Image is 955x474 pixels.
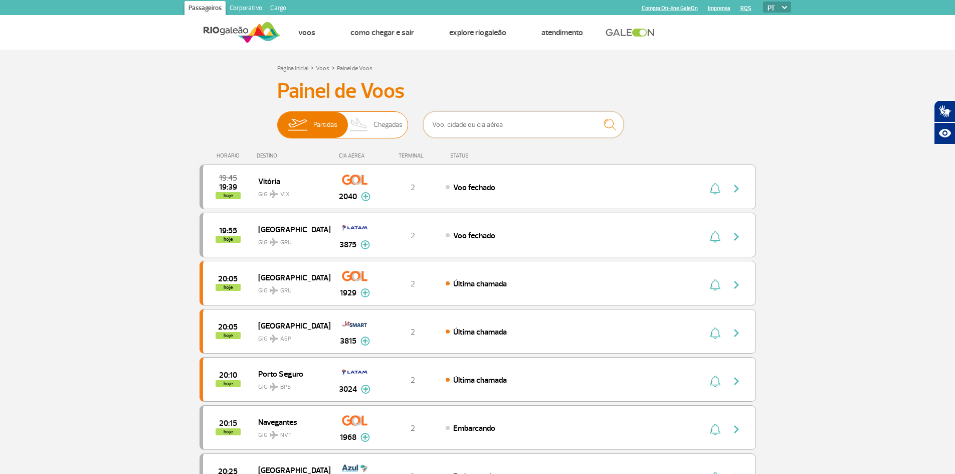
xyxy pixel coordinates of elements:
span: 2 [411,423,415,433]
img: destiny_airplane.svg [270,238,278,246]
span: 2040 [339,191,357,203]
span: hoje [216,284,241,291]
span: GIG [258,281,322,295]
span: AEP [280,335,291,344]
div: DESTINO [257,152,330,159]
img: sino-painel-voo.svg [710,183,720,195]
span: GIG [258,377,322,392]
span: 2 [411,279,415,289]
img: sino-painel-voo.svg [710,327,720,339]
a: Atendimento [541,28,583,38]
button: Abrir tradutor de língua de sinais. [934,100,955,122]
span: [GEOGRAPHIC_DATA] [258,271,322,284]
h3: Painel de Voos [277,79,678,104]
a: > [310,62,314,73]
img: sino-painel-voo.svg [710,423,720,435]
a: > [331,62,335,73]
img: mais-info-painel-voo.svg [361,192,370,201]
a: Cargo [266,1,290,17]
span: Chegadas [373,112,403,138]
button: Abrir recursos assistivos. [934,122,955,144]
a: Voos [316,65,329,72]
span: Última chamada [453,375,507,385]
div: TERMINAL [380,152,445,159]
img: seta-direita-painel-voo.svg [730,279,742,291]
span: 2025-08-25 19:39:10 [219,184,237,191]
img: mais-info-painel-voo.svg [360,288,370,297]
span: Porto Seguro [258,367,322,380]
span: hoje [216,428,241,435]
img: slider-desembarque [344,112,374,138]
span: Última chamada [453,327,507,337]
div: Plugin de acessibilidade da Hand Talk. [934,100,955,144]
img: destiny_airplane.svg [270,190,278,198]
div: CIA AÉREA [330,152,380,159]
span: 3024 [339,383,357,395]
span: 1968 [340,431,356,443]
div: STATUS [445,152,527,159]
a: Explore RIOgaleão [449,28,506,38]
span: 2025-08-25 20:10:00 [219,372,237,379]
span: GIG [258,185,322,199]
span: hoje [216,192,241,199]
span: [GEOGRAPHIC_DATA] [258,223,322,236]
span: hoje [216,236,241,243]
span: GRU [280,238,292,247]
span: 2025-08-25 20:05:00 [218,275,238,282]
img: destiny_airplane.svg [270,335,278,343]
span: hoje [216,380,241,387]
span: 2025-08-25 19:55:00 [219,227,237,234]
span: hoje [216,332,241,339]
a: Voos [298,28,315,38]
span: GIG [258,329,322,344]
img: mais-info-painel-voo.svg [360,433,370,442]
img: seta-direita-painel-voo.svg [730,327,742,339]
span: 2025-08-25 20:05:00 [218,324,238,331]
span: Navegantes [258,415,322,428]
a: Painel de Voos [337,65,372,72]
span: Partidas [313,112,337,138]
a: RQS [740,5,751,12]
input: Voo, cidade ou cia aérea [423,111,624,138]
a: Imprensa [708,5,730,12]
span: 2 [411,183,415,193]
span: 2 [411,327,415,337]
img: destiny_airplane.svg [270,286,278,294]
img: seta-direita-painel-voo.svg [730,423,742,435]
span: 1929 [340,287,356,299]
span: 3815 [340,335,356,347]
span: GIG [258,233,322,247]
span: 3875 [339,239,356,251]
a: Como chegar e sair [350,28,414,38]
span: BPS [280,383,291,392]
img: mais-info-painel-voo.svg [361,385,370,394]
a: Corporativo [226,1,266,17]
img: sino-painel-voo.svg [710,375,720,387]
span: Vitória [258,175,322,188]
img: slider-embarque [282,112,313,138]
img: mais-info-painel-voo.svg [360,337,370,346]
span: 2025-08-25 19:45:00 [219,175,237,182]
span: GRU [280,286,292,295]
span: [GEOGRAPHIC_DATA] [258,319,322,332]
span: Embarcando [453,423,495,433]
span: Voo fechado [453,231,495,241]
img: destiny_airplane.svg [270,383,278,391]
img: seta-direita-painel-voo.svg [730,375,742,387]
span: Voo fechado [453,183,495,193]
img: destiny_airplane.svg [270,431,278,439]
span: Última chamada [453,279,507,289]
div: HORÁRIO [203,152,257,159]
span: 2025-08-25 20:15:00 [219,420,237,427]
img: mais-info-painel-voo.svg [360,240,370,249]
span: GIG [258,425,322,440]
a: Passageiros [184,1,226,17]
a: Página Inicial [277,65,308,72]
a: Compra On-line GaleOn [642,5,698,12]
img: sino-painel-voo.svg [710,279,720,291]
span: NVT [280,431,292,440]
span: VIX [280,190,290,199]
img: seta-direita-painel-voo.svg [730,183,742,195]
img: seta-direita-painel-voo.svg [730,231,742,243]
img: sino-painel-voo.svg [710,231,720,243]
